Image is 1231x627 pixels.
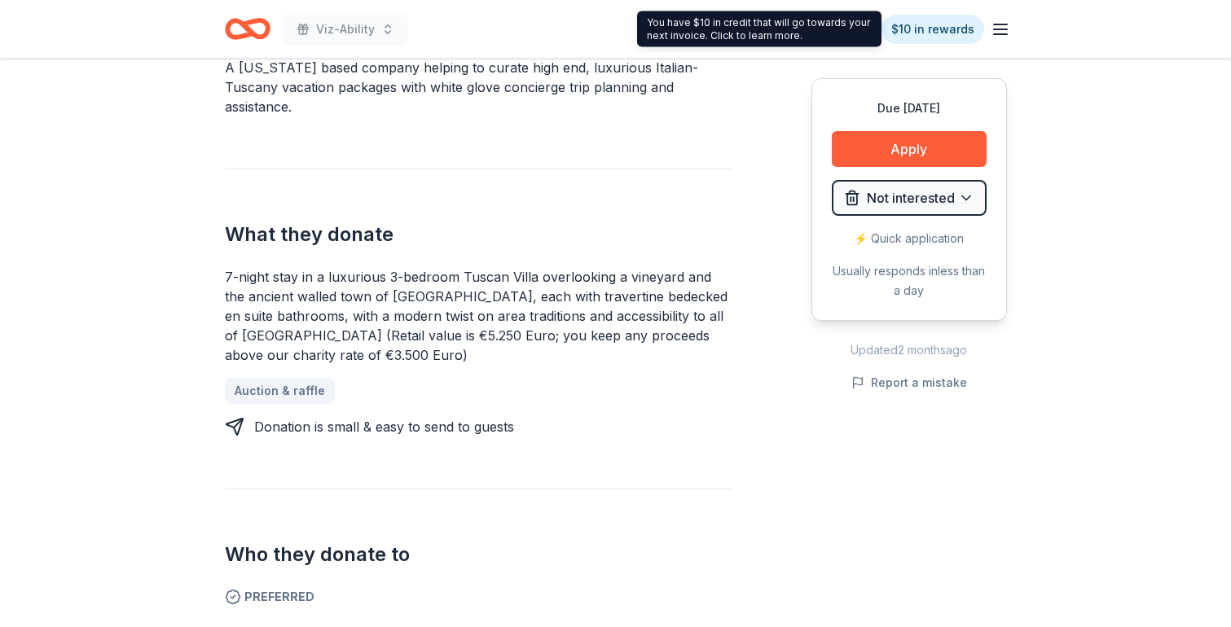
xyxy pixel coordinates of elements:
[225,10,270,48] a: Home
[832,180,987,216] button: Not interested
[811,340,1007,360] div: Updated 2 months ago
[225,58,733,116] div: A [US_STATE] based company helping to curate high end, luxurious Italian-Tuscany vacation package...
[832,261,987,300] div: Usually responds in less than a day
[225,541,733,568] h2: Who they donate to
[832,131,987,167] button: Apply
[284,13,407,46] button: Viz-Ability
[867,187,955,208] span: Not interested
[316,20,375,39] span: Viz-Ability
[225,267,733,365] div: 7-night stay in a luxurious 3-bedroom Tuscan Villa overlooking a vineyard and the ancient walled ...
[832,99,987,118] div: Due [DATE]
[225,378,335,404] a: Auction & raffle
[225,587,733,607] span: Preferred
[637,11,881,47] div: You have $10 in credit that will go towards your next invoice. Click to learn more.
[225,221,733,248] h2: What they donate
[832,229,987,248] div: ⚡️ Quick application
[254,417,514,436] div: Donation is small & easy to send to guests
[851,373,967,392] button: Report a mistake
[881,15,984,44] a: $10 in rewards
